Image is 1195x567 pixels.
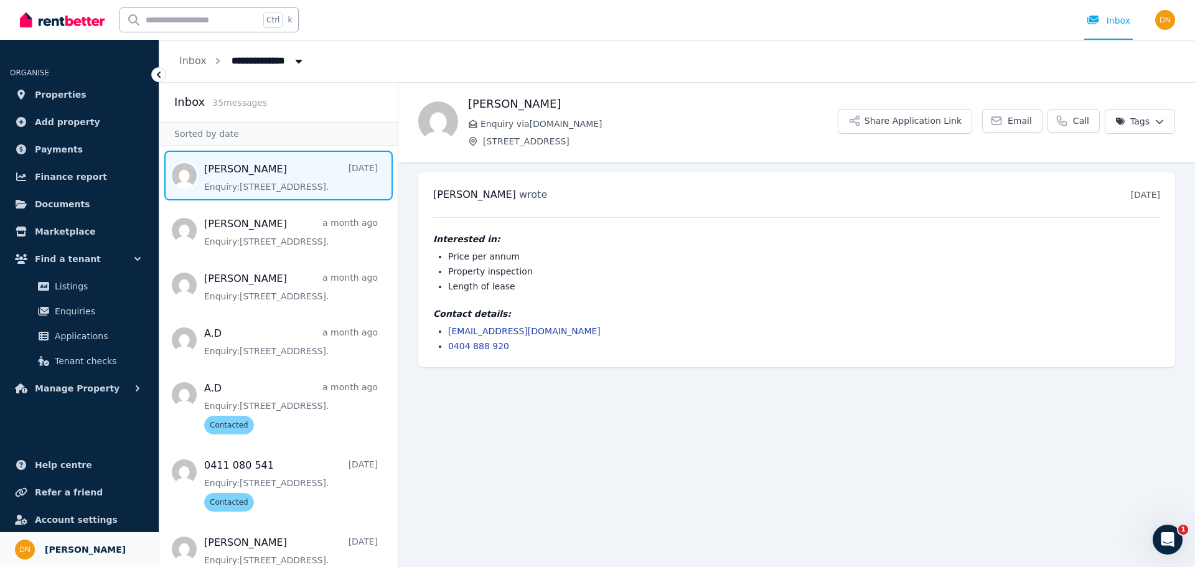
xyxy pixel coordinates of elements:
a: [PERSON_NAME][DATE]Enquiry:[STREET_ADDRESS]. [204,162,378,193]
span: Listings [55,279,139,294]
span: k [288,15,292,25]
span: Ctrl [263,12,283,28]
span: [PERSON_NAME] [45,542,126,557]
span: 35 message s [212,98,267,108]
a: Account settings [10,507,149,532]
span: Payments [35,142,83,157]
a: Payments [10,137,149,162]
img: Deepak Narang [1155,10,1175,30]
a: Marketplace [10,219,149,244]
iframe: Intercom live chat [1153,525,1183,555]
button: Manage Property [10,376,149,401]
span: Account settings [35,512,118,527]
a: [EMAIL_ADDRESS][DOMAIN_NAME] [448,326,601,336]
span: Enquiries [55,304,139,319]
a: Refer a friend [10,480,149,505]
a: Documents [10,192,149,217]
span: Manage Property [35,381,119,396]
span: Finance report [35,169,107,184]
h4: Interested in: [433,233,1160,245]
a: A.Da month agoEnquiry:[STREET_ADDRESS]. [204,326,378,357]
a: Inbox [179,55,207,67]
span: Tags [1115,115,1150,128]
a: Call [1047,109,1100,133]
a: Email [982,109,1043,133]
a: Help centre [10,452,149,477]
a: Listings [15,274,144,299]
li: Property inspection [448,265,1160,278]
nav: Breadcrumb [159,40,325,82]
span: Help centre [35,457,92,472]
a: A.Da month agoEnquiry:[STREET_ADDRESS].Contacted [204,381,378,434]
span: wrote [519,189,547,200]
a: Tenant checks [15,349,144,373]
a: Add property [10,110,149,134]
span: [STREET_ADDRESS] [483,135,838,148]
button: Find a tenant [10,246,149,271]
a: [PERSON_NAME]a month agoEnquiry:[STREET_ADDRESS]. [204,217,378,248]
a: Properties [10,82,149,107]
h1: [PERSON_NAME] [468,95,838,113]
span: [PERSON_NAME] [433,189,516,200]
span: ORGANISE [10,68,49,77]
a: Enquiries [15,299,144,324]
img: Deepak Narang [15,540,35,560]
img: RentBetter [20,11,105,29]
div: Inbox [1087,14,1130,27]
li: Length of lease [448,280,1160,293]
div: Sorted by date [159,122,398,146]
span: Enquiry via [DOMAIN_NAME] [480,118,838,130]
span: Tenant checks [55,354,139,368]
a: [PERSON_NAME]a month agoEnquiry:[STREET_ADDRESS]. [204,271,378,302]
span: Email [1008,115,1032,127]
li: Price per annum [448,250,1160,263]
span: Applications [55,329,139,344]
span: Call [1073,115,1089,127]
a: 0404 888 920 [448,341,509,351]
h4: Contact details: [433,307,1160,320]
button: Tags [1105,109,1175,134]
span: Marketplace [35,224,95,239]
a: Finance report [10,164,149,189]
span: Properties [35,87,87,102]
span: Add property [35,115,100,129]
button: Share Application Link [838,109,972,134]
span: Documents [35,197,90,212]
img: Alfred Mouradian [418,101,458,141]
span: Find a tenant [35,251,101,266]
span: 1 [1178,525,1188,535]
h2: Inbox [174,93,205,111]
time: [DATE] [1131,190,1160,200]
span: Refer a friend [35,485,103,500]
a: 0411 080 541[DATE]Enquiry:[STREET_ADDRESS].Contacted [204,458,378,512]
a: Applications [15,324,144,349]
